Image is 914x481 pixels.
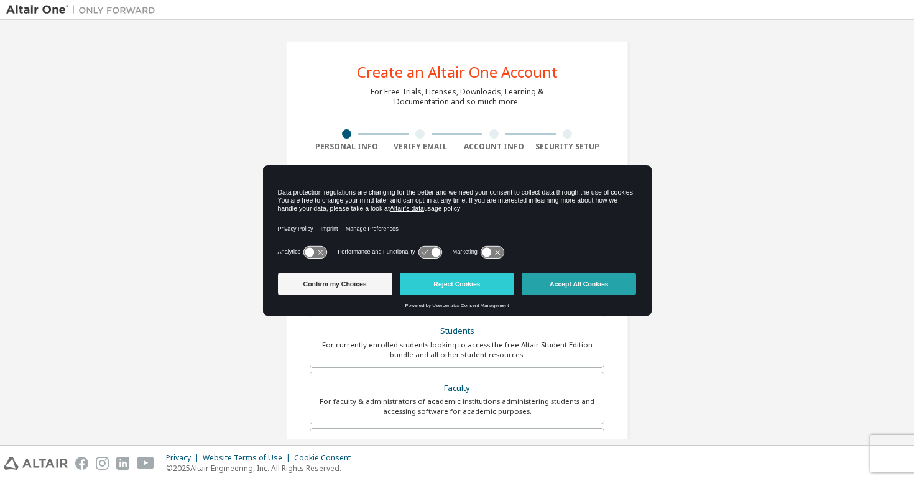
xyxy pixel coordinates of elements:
img: Altair One [6,4,162,16]
img: altair_logo.svg [4,457,68,470]
div: For faculty & administrators of academic institutions administering students and accessing softwa... [318,396,596,416]
div: Security Setup [531,142,605,152]
div: Create an Altair One Account [357,65,558,80]
p: © 2025 Altair Engineering, Inc. All Rights Reserved. [166,463,358,474]
img: instagram.svg [96,457,109,470]
img: linkedin.svg [116,457,129,470]
div: Everyone else [318,436,596,454]
div: Verify Email [384,142,458,152]
div: Personal Info [310,142,384,152]
div: Cookie Consent [294,453,358,463]
div: Students [318,323,596,340]
img: youtube.svg [137,457,155,470]
div: For Free Trials, Licenses, Downloads, Learning & Documentation and so much more. [371,87,543,107]
div: Website Terms of Use [203,453,294,463]
div: Account Info [457,142,531,152]
div: Faculty [318,380,596,397]
div: For currently enrolled students looking to access the free Altair Student Edition bundle and all ... [318,340,596,360]
img: facebook.svg [75,457,88,470]
div: Privacy [166,453,203,463]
